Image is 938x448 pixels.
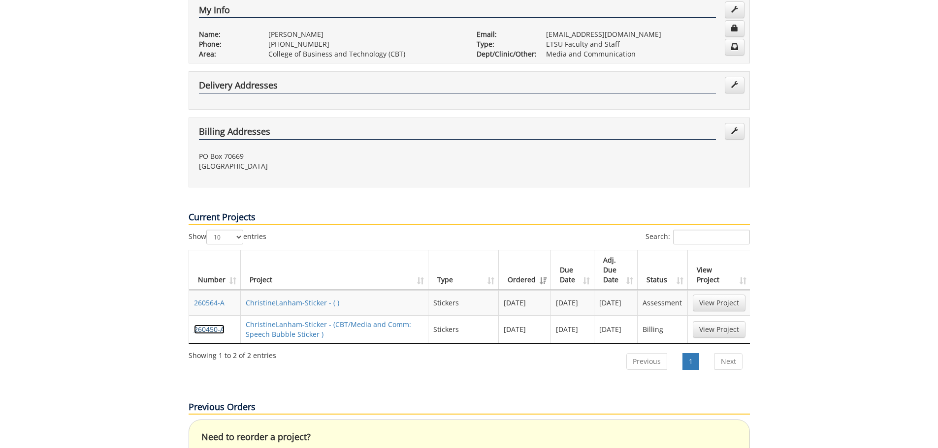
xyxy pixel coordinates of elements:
[199,5,716,18] h4: My Info
[189,230,266,244] label: Show entries
[499,250,551,290] th: Ordered: activate to sort column ascending
[693,295,745,311] a: View Project
[714,353,743,370] a: Next
[201,432,737,442] h4: Need to reorder a project?
[477,30,531,39] p: Email:
[626,353,667,370] a: Previous
[693,321,745,338] a: View Project
[206,230,243,244] select: Showentries
[673,230,750,244] input: Search:
[199,151,462,161] p: PO Box 70669
[725,77,744,93] a: Edit Addresses
[199,81,716,93] h4: Delivery Addresses
[688,250,750,290] th: View Project: activate to sort column ascending
[594,315,638,343] td: [DATE]
[551,315,594,343] td: [DATE]
[725,123,744,140] a: Edit Addresses
[246,320,411,339] a: ChristineLanham-Sticker - (CBT/Media and Comm: Speech Bubble Sticker )
[199,161,462,171] p: [GEOGRAPHIC_DATA]
[199,127,716,140] h4: Billing Addresses
[428,250,498,290] th: Type: activate to sort column ascending
[638,315,687,343] td: Billing
[638,250,687,290] th: Status: activate to sort column ascending
[499,290,551,315] td: [DATE]
[189,211,750,225] p: Current Projects
[725,39,744,56] a: Change Communication Preferences
[199,39,254,49] p: Phone:
[725,1,744,18] a: Edit Info
[546,39,740,49] p: ETSU Faculty and Staff
[189,401,750,415] p: Previous Orders
[199,30,254,39] p: Name:
[551,290,594,315] td: [DATE]
[638,290,687,315] td: Assessment
[546,30,740,39] p: [EMAIL_ADDRESS][DOMAIN_NAME]
[646,230,750,244] label: Search:
[594,290,638,315] td: [DATE]
[268,30,462,39] p: [PERSON_NAME]
[189,347,276,360] div: Showing 1 to 2 of 2 entries
[246,298,339,307] a: ChristineLanham-Sticker - ( )
[682,353,699,370] a: 1
[477,49,531,59] p: Dept/Clinic/Other:
[194,325,225,334] a: 260450-A
[594,250,638,290] th: Adj. Due Date: activate to sort column ascending
[241,250,429,290] th: Project: activate to sort column ascending
[268,39,462,49] p: [PHONE_NUMBER]
[189,250,241,290] th: Number: activate to sort column ascending
[199,49,254,59] p: Area:
[551,250,594,290] th: Due Date: activate to sort column ascending
[499,315,551,343] td: [DATE]
[477,39,531,49] p: Type:
[194,298,225,307] a: 260564-A
[428,290,498,315] td: Stickers
[725,20,744,37] a: Change Password
[428,315,498,343] td: Stickers
[546,49,740,59] p: Media and Communication
[268,49,462,59] p: College of Business and Technology (CBT)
